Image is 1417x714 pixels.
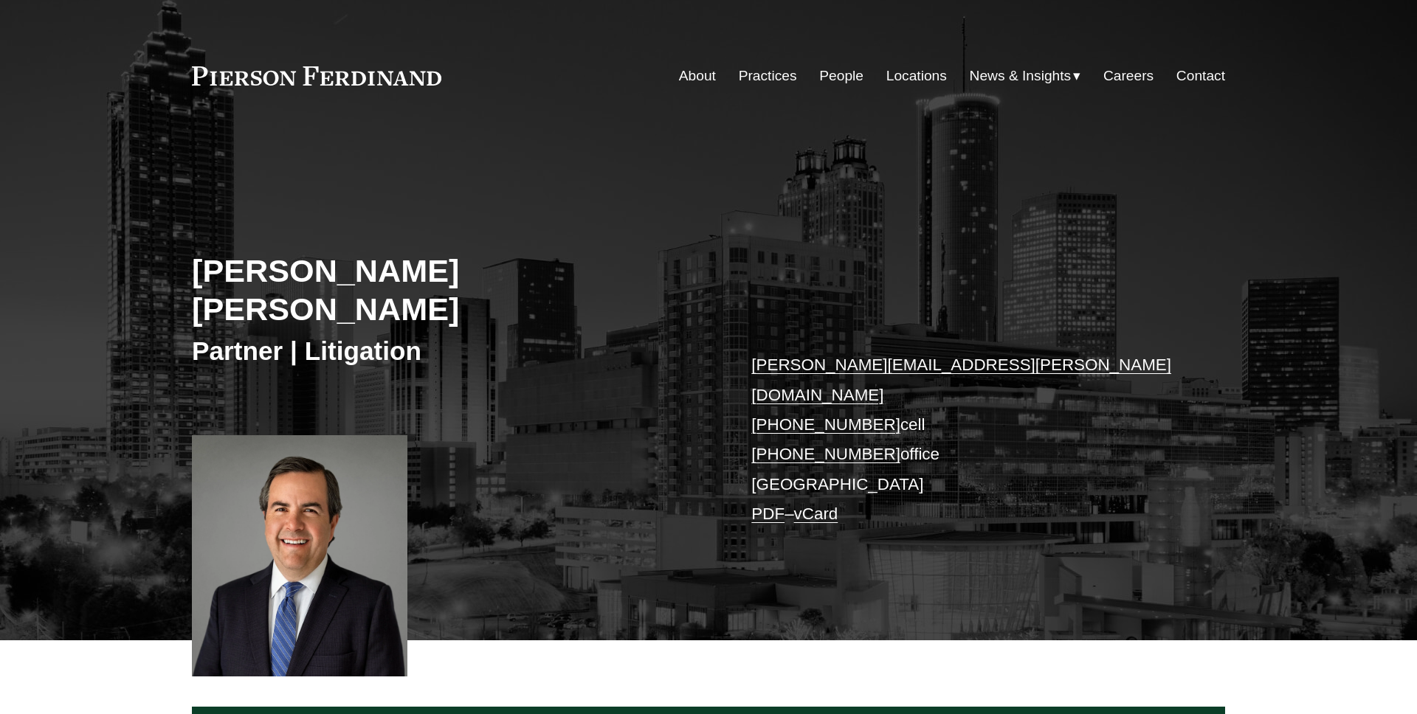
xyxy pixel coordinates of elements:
[751,350,1182,529] p: cell office [GEOGRAPHIC_DATA] –
[970,63,1072,89] span: News & Insights
[751,415,900,434] a: [PHONE_NUMBER]
[751,505,785,523] a: PDF
[970,62,1081,90] a: folder dropdown
[679,62,716,90] a: About
[886,62,947,90] a: Locations
[1176,62,1225,90] a: Contact
[751,445,900,463] a: [PHONE_NUMBER]
[794,505,838,523] a: vCard
[1103,62,1154,90] a: Careers
[192,335,708,367] h3: Partner | Litigation
[192,252,708,329] h2: [PERSON_NAME] [PERSON_NAME]
[819,62,863,90] a: People
[751,356,1171,403] a: [PERSON_NAME][EMAIL_ADDRESS][PERSON_NAME][DOMAIN_NAME]
[739,62,797,90] a: Practices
